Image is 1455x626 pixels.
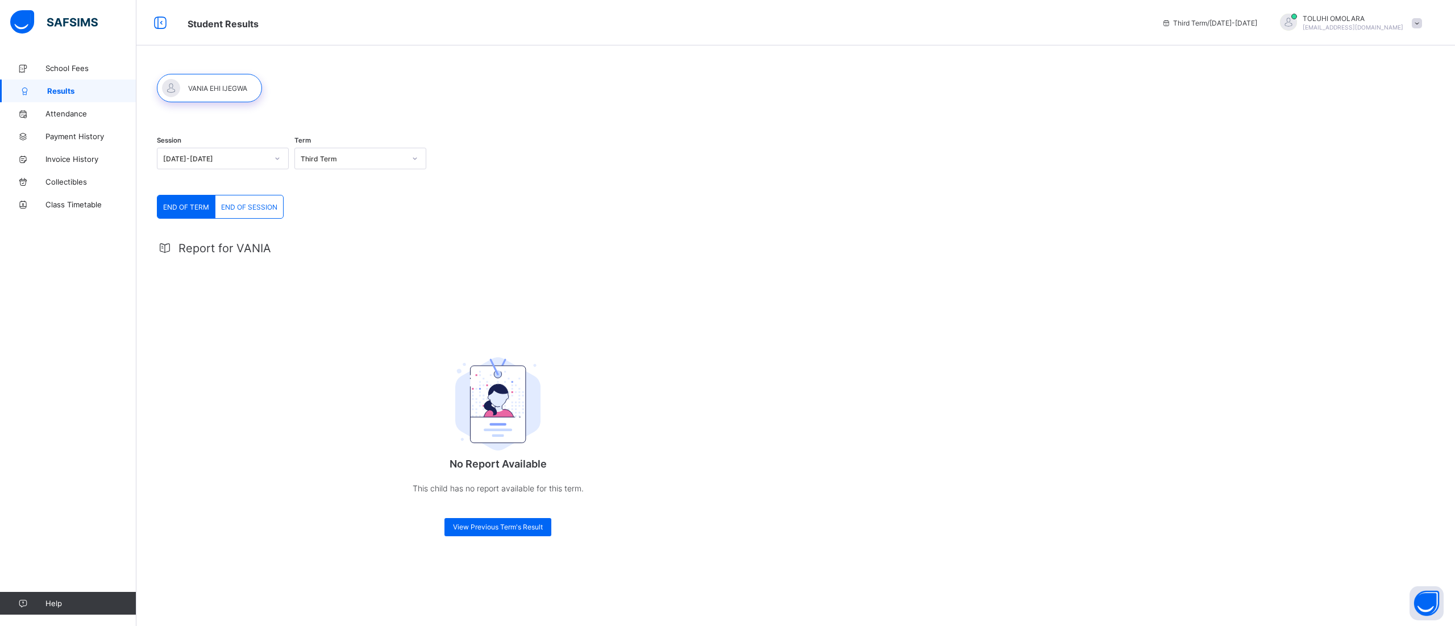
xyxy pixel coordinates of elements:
img: student.207b5acb3037b72b59086e8b1a17b1d0.svg [455,357,541,450]
span: Attendance [45,109,136,118]
div: TOLUHIOMOLARA [1269,14,1428,32]
span: session/term information [1162,19,1257,27]
span: END OF SESSION [221,203,277,211]
div: Third Term [301,155,405,163]
span: [EMAIL_ADDRESS][DOMAIN_NAME] [1303,24,1403,31]
span: Report for VANIA [178,241,271,255]
span: Term [294,136,311,144]
span: END OF TERM [163,203,209,211]
span: Invoice History [45,155,136,164]
span: Class Timetable [45,200,136,209]
div: [DATE]-[DATE] [163,155,268,163]
span: Help [45,599,136,608]
span: Payment History [45,132,136,141]
span: Collectibles [45,177,136,186]
div: No Report Available [384,326,612,518]
span: School Fees [45,64,136,73]
span: TOLUHI OMOLARA [1303,14,1403,23]
span: Results [47,86,136,95]
p: No Report Available [384,458,612,470]
p: This child has no report available for this term. [384,481,612,495]
span: View Previous Term's Result [453,523,543,531]
img: safsims [10,10,98,34]
span: Session [157,136,181,144]
button: Open asap [1410,586,1444,620]
span: Student Results [188,18,259,30]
